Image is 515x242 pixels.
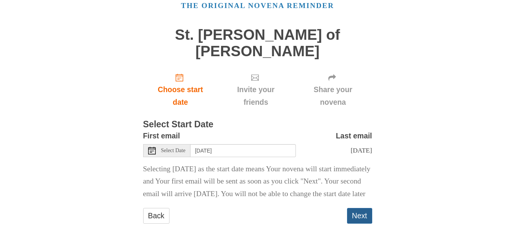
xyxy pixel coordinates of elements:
h1: St. [PERSON_NAME] of [PERSON_NAME] [143,27,372,59]
label: Last email [336,130,372,142]
input: Use the arrow keys to pick a date [191,144,296,157]
h3: Select Start Date [143,120,372,130]
span: Share your novena [302,83,365,109]
button: Next [347,208,372,224]
p: Selecting [DATE] as the start date means Your novena will start immediately and Your first email ... [143,163,372,201]
span: Invite your friends [225,83,286,109]
span: Choose start date [151,83,210,109]
span: Select Date [161,148,186,153]
span: [DATE] [350,146,372,154]
a: Choose start date [143,67,218,112]
a: The original novena reminder [181,2,334,10]
a: Back [143,208,170,224]
label: First email [143,130,180,142]
div: Click "Next" to confirm your start date first. [218,67,294,112]
div: Click "Next" to confirm your start date first. [294,67,372,112]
